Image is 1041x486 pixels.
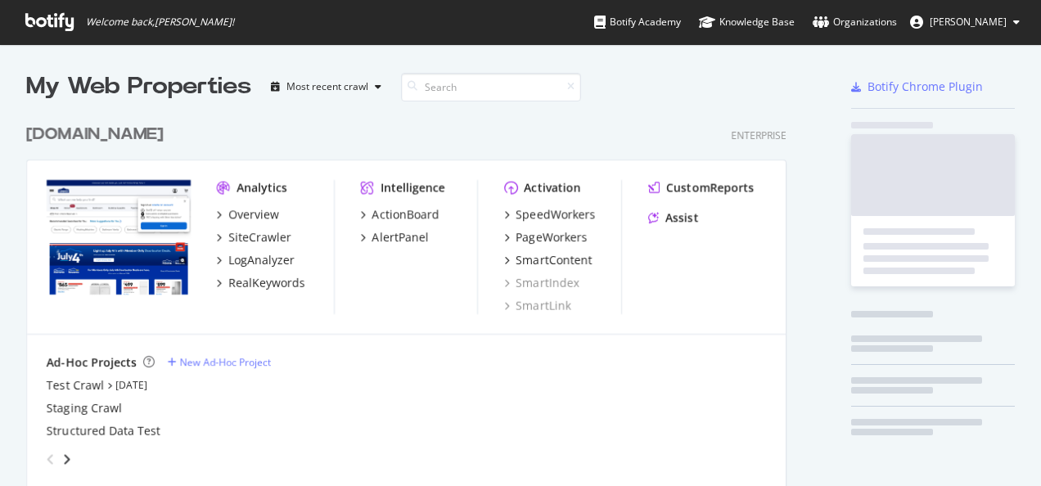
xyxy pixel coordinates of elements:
a: Staging Crawl [47,400,122,416]
div: Activation [524,180,580,196]
div: Botify Chrome Plugin [867,79,983,95]
a: LogAnalyzer [217,252,295,268]
a: SiteCrawler [217,229,291,245]
div: angle-left [40,446,61,472]
a: Assist [648,209,698,226]
a: CustomReports [648,180,754,196]
button: Most recent crawl [264,74,388,100]
a: PageWorkers [504,229,587,245]
div: SiteCrawler [228,229,291,245]
input: Search [401,73,581,101]
button: [PERSON_NAME] [897,9,1033,35]
div: Intelligence [381,180,445,196]
a: AlertPanel [361,229,429,245]
div: angle-right [61,451,73,467]
a: Structured Data Test [47,423,160,439]
a: Botify Chrome Plugin [851,79,983,95]
div: Assist [665,209,698,226]
img: www.lowes.com [47,180,191,295]
div: PageWorkers [516,229,587,245]
span: Jayanta Panja [930,15,1007,29]
a: ActionBoard [361,206,439,223]
div: Analytics [237,180,287,196]
a: Test Crawl [47,377,104,394]
div: New Ad-Hoc Project [180,355,271,369]
div: LogAnalyzer [228,252,295,268]
div: Ad-Hoc Projects [47,354,137,371]
div: CustomReports [666,180,754,196]
div: RealKeywords [228,275,305,291]
div: Enterprise [731,128,786,142]
a: SmartContent [504,252,592,268]
div: SmartContent [516,252,592,268]
div: Most recent crawl [286,82,368,92]
div: Overview [228,206,279,223]
span: Welcome back, [PERSON_NAME] ! [86,16,234,29]
div: SpeedWorkers [516,206,595,223]
div: Organizations [813,14,897,30]
div: [DOMAIN_NAME] [26,123,164,146]
a: RealKeywords [217,275,305,291]
a: SpeedWorkers [504,206,595,223]
a: SmartIndex [504,275,579,291]
a: Overview [217,206,279,223]
a: [DATE] [115,378,147,392]
div: Botify Academy [594,14,681,30]
div: My Web Properties [26,70,251,103]
div: ActionBoard [372,206,439,223]
div: Knowledge Base [699,14,795,30]
a: [DOMAIN_NAME] [26,123,170,146]
a: New Ad-Hoc Project [168,355,271,369]
div: AlertPanel [372,229,429,245]
a: SmartLink [504,298,570,314]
